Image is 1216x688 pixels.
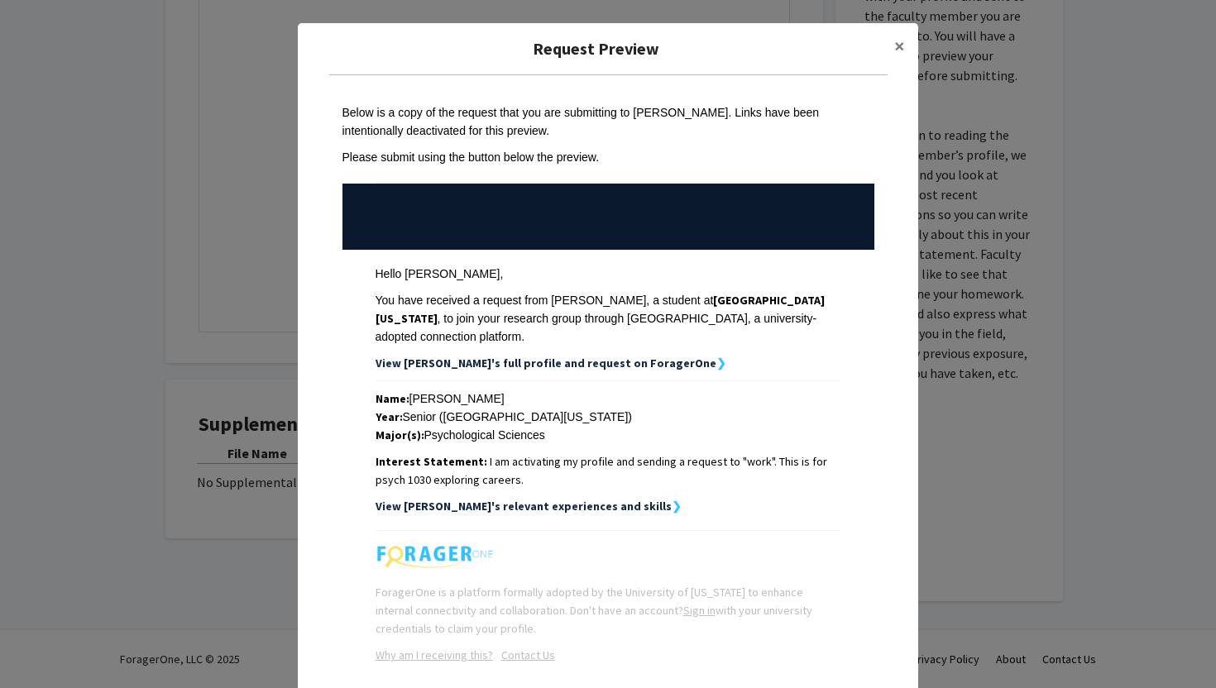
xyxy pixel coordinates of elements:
a: Opens in a new tab [493,647,555,662]
strong: View [PERSON_NAME]'s full profile and request on ForagerOne [376,356,716,370]
strong: View [PERSON_NAME]'s relevant experiences and skills [376,499,672,514]
button: Close [881,23,918,69]
div: Below is a copy of the request that you are submitting to [PERSON_NAME]. Links have been intentio... [342,103,874,140]
iframe: Chat [12,614,70,676]
u: Why am I receiving this? [376,647,493,662]
div: Please submit using the button below the preview. [342,148,874,166]
span: × [894,33,905,59]
a: Sign in [683,603,716,618]
strong: ❯ [672,499,682,514]
div: Senior ([GEOGRAPHIC_DATA][US_STATE]) [376,408,841,426]
strong: Name: [376,391,409,406]
strong: Major(s): [376,428,424,442]
h5: Request Preview [311,36,881,61]
span: I am activating my profile and sending a request to "work". This is for psych 1030 exploring care... [376,454,828,487]
strong: ❯ [716,356,726,370]
span: ForagerOne is a platform formally adopted by the University of [US_STATE] to enhance internal con... [376,585,812,636]
div: Hello [PERSON_NAME], [376,265,841,283]
a: Opens in a new tab [376,647,493,662]
div: You have received a request from [PERSON_NAME], a student at , to join your research group throug... [376,291,841,346]
u: Contact Us [501,647,555,662]
div: Psychological Sciences [376,426,841,444]
strong: Interest Statement: [376,454,487,469]
strong: Year: [376,409,403,424]
div: [PERSON_NAME] [376,389,841,408]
